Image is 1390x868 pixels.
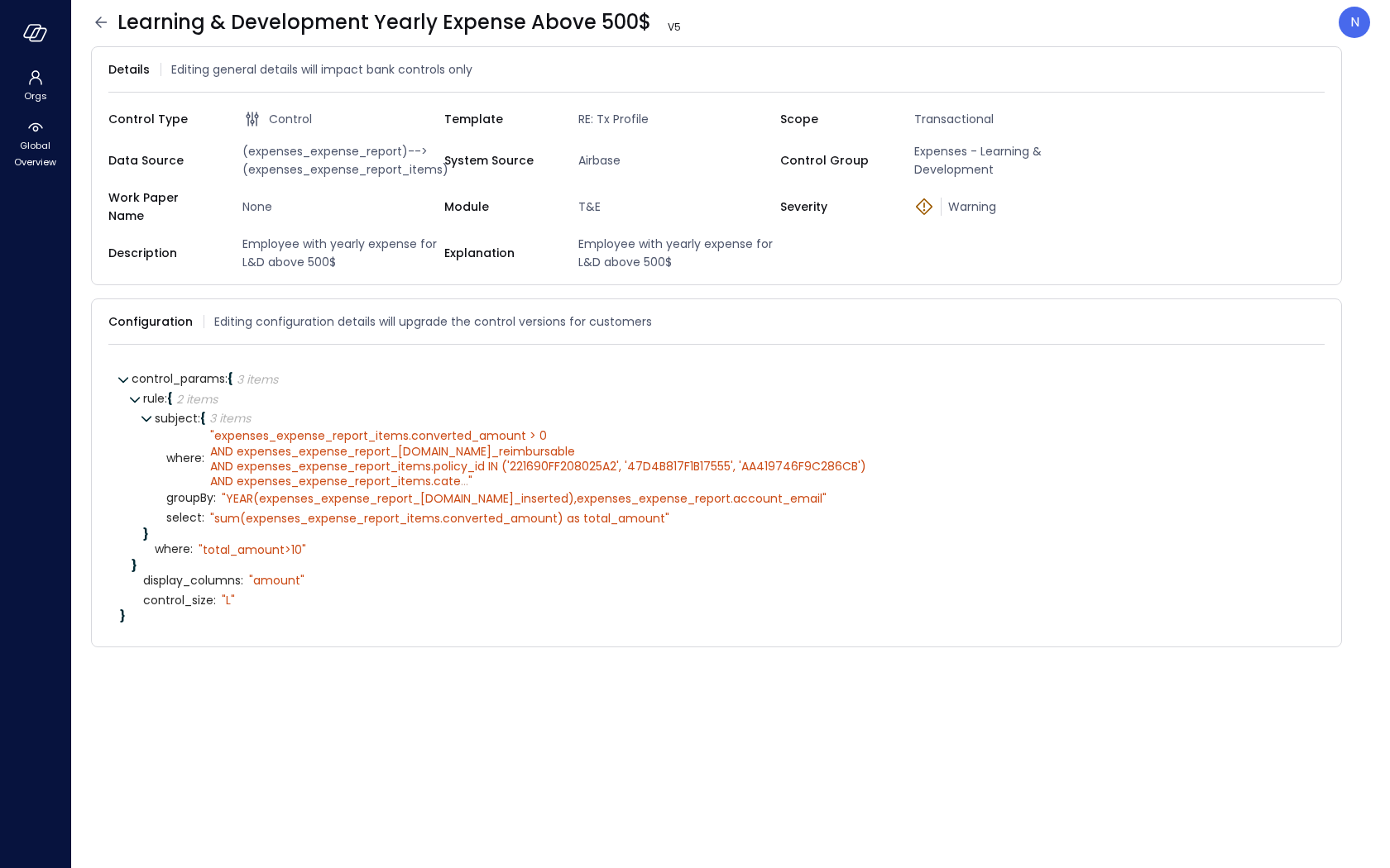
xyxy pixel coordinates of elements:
span: Employee with yearly expense for L&D above 500$ [572,235,780,271]
div: " YEAR(expenses_expense_report_[DOMAIN_NAME]_inserted),expenses_expense_report.account_email" [222,491,827,506]
span: : [225,370,228,387]
span: : [202,509,204,526]
span: Details [108,60,150,79]
div: " " [210,428,866,489]
span: : [213,489,216,506]
span: control_params [132,370,228,387]
span: Scope [780,110,888,128]
div: " L" [222,593,235,608]
span: Global Overview [10,137,60,170]
span: { [167,390,173,407]
div: } [120,610,1313,622]
div: " total_amount>10" [199,542,306,557]
span: Editing configuration details will upgrade the control versions for customers [214,312,652,331]
span: Editing general details will impact bank controls only [171,60,472,79]
span: V 5 [661,19,688,36]
span: Data Source [108,151,216,169]
span: Severity [780,198,888,216]
span: System Source [444,151,552,169]
div: Global Overview [3,116,67,172]
span: Module [444,198,552,216]
span: Control Group [780,151,888,169]
div: Noy Vadai [1339,7,1370,38]
span: Learning & Development Yearly Expense Above 500$ [117,9,688,36]
span: : [213,592,216,608]
div: 3 items [237,374,278,385]
span: Description [108,244,216,262]
span: Orgs [24,88,47,104]
span: : [190,541,193,557]
span: Airbase [572,151,780,169]
span: ... [461,473,468,489]
span: : [198,410,200,427]
span: : [165,390,167,407]
span: subject [155,410,200,427]
span: display_columns [143,575,243,587]
div: " amount" [249,573,304,588]
span: None [236,198,444,216]
span: Employee with yearly expense for L&D above 500$ [236,235,444,271]
div: } [143,528,1313,540]
span: T&E [572,198,780,216]
span: : [241,572,243,589]
div: Control [242,109,444,129]
span: Transactional [908,110,1116,128]
span: Explanation [444,244,552,262]
span: groupBy [166,492,216,504]
span: Template [444,110,552,128]
span: Configuration [108,312,193,331]
span: where [155,543,193,556]
p: N [1350,12,1359,32]
span: Expenses - Learning & Development [908,142,1116,179]
span: { [200,410,206,427]
div: Orgs [3,66,67,106]
div: Warning [914,198,1116,216]
span: (expenses_expense_report)-->(expenses_expense_report_items) [236,142,444,179]
span: Work Paper Name [108,188,216,225]
div: } [132,560,1313,571]
div: 2 items [176,393,218,405]
span: expenses_expense_report_items.converted_amount > 0 AND expenses_expense_report_[DOMAIN_NAME]_reim... [210,427,866,489]
span: select [166,512,204,524]
span: where [166,452,204,465]
span: RE: Tx Profile [572,110,780,128]
span: { [228,370,233,387]
span: control_size [143,594,216,607]
span: Control Type [108,110,216,128]
span: : [202,450,204,466]
div: " sum(expenses_expense_report_items.converted_amount) as total_amount" [210,511,669,526]
div: 3 items [209,413,251,424]
span: rule [143,390,167,407]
